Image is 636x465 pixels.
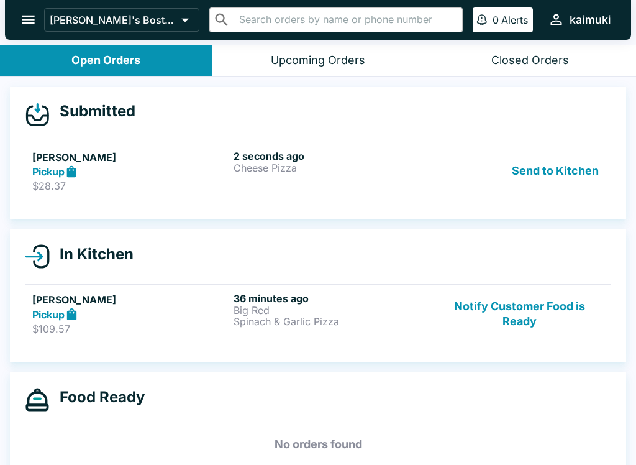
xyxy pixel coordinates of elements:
h5: [PERSON_NAME] [32,292,229,307]
button: [PERSON_NAME]'s Boston Pizza [44,8,199,32]
h4: Food Ready [50,388,145,407]
div: Closed Orders [491,53,569,68]
h6: 2 seconds ago [234,150,430,162]
h6: 36 minutes ago [234,292,430,305]
input: Search orders by name or phone number [235,11,457,29]
div: kaimuki [570,12,611,27]
h4: Submitted [50,102,135,121]
p: $28.37 [32,180,229,192]
p: Spinach & Garlic Pizza [234,316,430,327]
p: 0 [493,14,499,26]
a: [PERSON_NAME]Pickup$109.5736 minutes agoBig RedSpinach & Garlic PizzaNotify Customer Food is Ready [25,284,611,343]
h5: [PERSON_NAME] [32,150,229,165]
p: Cheese Pizza [234,162,430,173]
strong: Pickup [32,308,65,321]
button: Notify Customer Food is Ready [435,292,604,335]
p: [PERSON_NAME]'s Boston Pizza [50,14,176,26]
div: Upcoming Orders [271,53,365,68]
button: open drawer [12,4,44,35]
h4: In Kitchen [50,245,134,264]
button: Send to Kitchen [507,150,604,193]
strong: Pickup [32,165,65,178]
a: [PERSON_NAME]Pickup$28.372 seconds agoCheese PizzaSend to Kitchen [25,142,611,200]
button: kaimuki [543,6,616,33]
p: Big Red [234,305,430,316]
p: Alerts [501,14,528,26]
div: Open Orders [71,53,140,68]
p: $109.57 [32,323,229,335]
